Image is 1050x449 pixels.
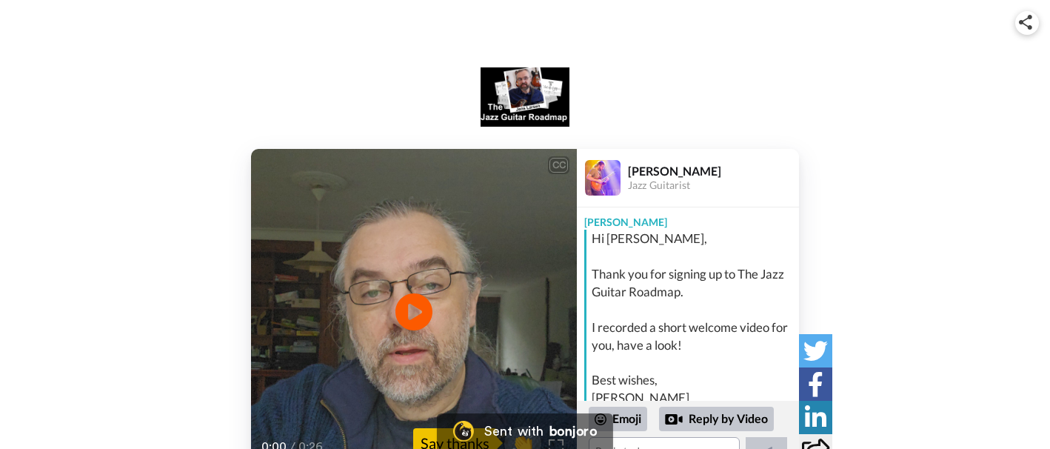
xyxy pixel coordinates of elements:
img: logo [481,67,569,127]
div: [PERSON_NAME] [628,164,798,178]
a: Bonjoro LogoSent withbonjoro [437,413,613,449]
div: Hi [PERSON_NAME], Thank you for signing up to The Jazz Guitar Roadmap. I recorded a short welcome... [592,230,795,408]
img: Bonjoro Logo [453,421,474,442]
div: Jazz Guitarist [628,179,798,192]
div: Sent with [484,425,544,438]
div: [PERSON_NAME] [577,207,799,230]
div: Reply by Video [665,410,683,428]
img: Profile Image [585,160,621,196]
div: Reply by Video [659,407,774,432]
div: bonjoro [549,425,597,438]
div: CC [549,158,568,173]
img: ic_share.svg [1019,15,1032,30]
div: Emoji [589,407,647,430]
